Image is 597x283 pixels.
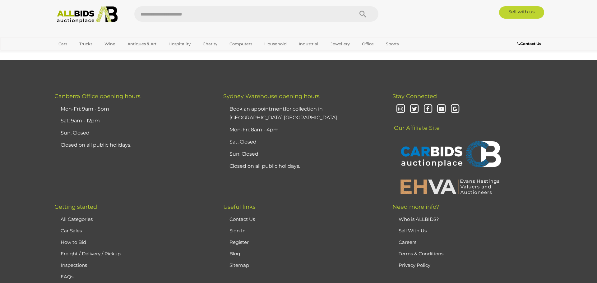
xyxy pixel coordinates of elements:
a: Register [229,239,249,245]
b: Contact Us [517,41,541,46]
a: Blog [229,251,240,257]
a: Antiques & Art [123,39,160,49]
a: Charity [199,39,221,49]
li: Mon-Fri: 8am - 4pm [228,124,377,136]
a: How to Bid [61,239,86,245]
img: CARBIDS Auctionplace [397,135,503,176]
i: Instagram [396,104,406,115]
li: Sat: Closed [228,136,377,148]
a: Contact Us [517,40,543,47]
u: Book an appointment [229,106,285,112]
a: Sell With Us [399,228,427,234]
a: Industrial [295,39,322,49]
a: FAQs [61,274,73,280]
a: Careers [399,239,416,245]
a: Terms & Conditions [399,251,443,257]
a: Household [260,39,291,49]
a: Office [358,39,378,49]
img: Allbids.com.au [53,6,121,23]
span: Canberra Office opening hours [54,93,141,100]
span: Need more info? [392,203,439,210]
li: Closed on all public holidays. [59,139,208,151]
span: Sydney Warehouse opening hours [223,93,320,100]
a: Who is ALLBIDS? [399,216,439,222]
img: EHVA | Evans Hastings Valuers and Auctioneers [397,178,503,194]
i: Facebook [423,104,433,115]
i: Twitter [409,104,420,115]
li: Closed on all public holidays. [228,160,377,172]
a: Privacy Policy [399,262,430,268]
a: Car Sales [61,228,82,234]
button: Search [347,6,378,22]
a: Sports [382,39,403,49]
a: Freight / Delivery / Pickup [61,251,121,257]
a: Book an appointmentfor collection in [GEOGRAPHIC_DATA] [GEOGRAPHIC_DATA] [229,106,337,121]
a: Wine [100,39,119,49]
span: Useful links [223,203,256,210]
li: Sun: Closed [59,127,208,139]
a: Trucks [75,39,96,49]
a: Computers [225,39,256,49]
a: All Categories [61,216,93,222]
a: Contact Us [229,216,255,222]
i: Youtube [436,104,447,115]
a: Sell with us [499,6,544,19]
a: Sign In [229,228,246,234]
li: Sat: 9am - 12pm [59,115,208,127]
span: Stay Connected [392,93,437,100]
span: Our Affiliate Site [392,115,440,131]
li: Mon-Fri: 9am - 5pm [59,103,208,115]
span: Getting started [54,203,97,210]
li: Sun: Closed [228,148,377,160]
a: Cars [54,39,71,49]
a: Hospitality [164,39,195,49]
a: [GEOGRAPHIC_DATA] [54,49,107,59]
a: Inspections [61,262,87,268]
a: Jewellery [326,39,354,49]
i: Google [450,104,460,115]
a: Sitemap [229,262,249,268]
